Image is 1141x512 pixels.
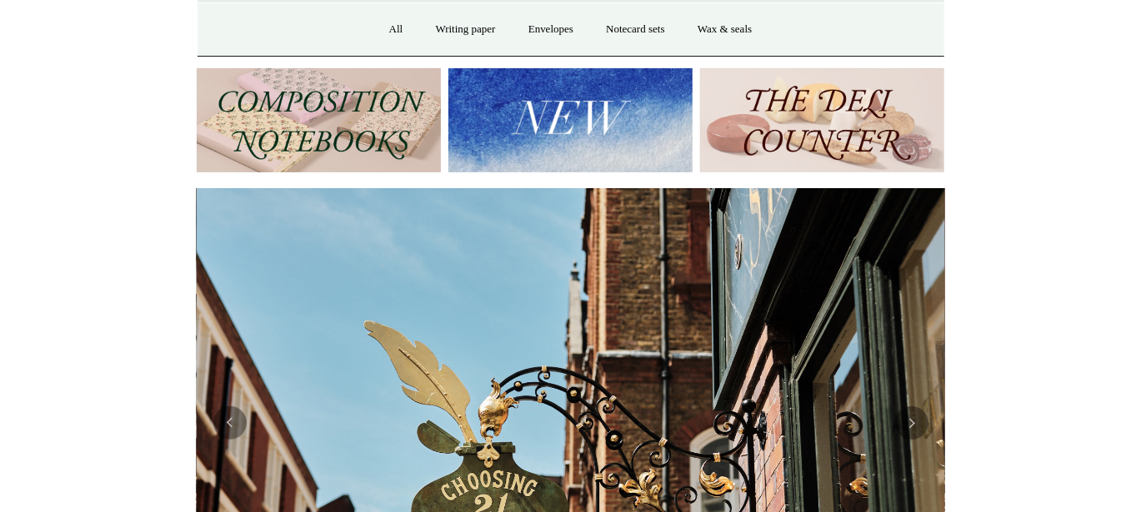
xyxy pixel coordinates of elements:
a: All [374,7,418,52]
img: The Deli Counter [700,68,944,172]
a: Wax & seals [683,7,767,52]
a: Writing paper [421,7,511,52]
a: Envelopes [513,7,588,52]
a: Notecard sets [591,7,679,52]
button: Next [895,406,928,440]
img: 202302 Composition ledgers.jpg__PID:69722ee6-fa44-49dd-a067-31375e5d54ec [197,68,441,172]
img: New.jpg__PID:f73bdf93-380a-4a35-bcfe-7823039498e1 [448,68,693,172]
button: Previous [213,406,247,440]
